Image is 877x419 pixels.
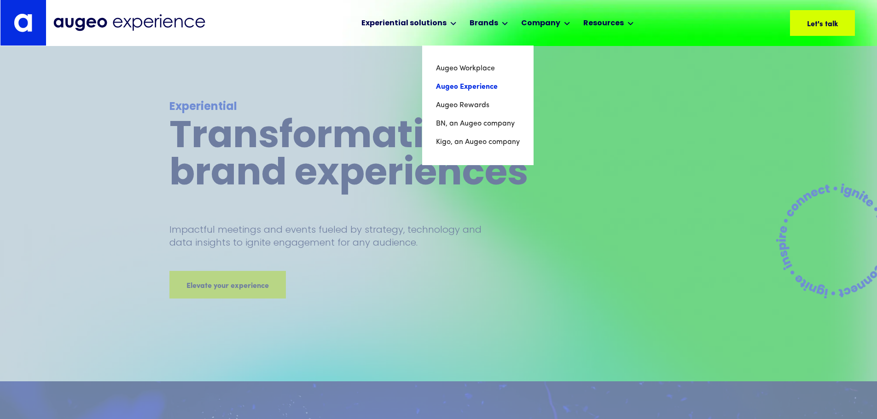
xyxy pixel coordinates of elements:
[14,13,32,32] img: Augeo's "a" monogram decorative logo in white.
[422,46,534,165] nav: Brands
[436,96,520,115] a: Augeo Rewards
[436,115,520,133] a: BN, an Augeo company
[436,59,520,78] a: Augeo Workplace
[53,14,205,31] img: Augeo Experience business unit full logo in midnight blue.
[583,18,624,29] div: Resources
[436,133,520,151] a: Kigo, an Augeo company
[470,18,498,29] div: Brands
[436,78,520,96] a: Augeo Experience
[790,10,855,36] a: Let's talk
[521,18,560,29] div: Company
[361,18,447,29] div: Experiential solutions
